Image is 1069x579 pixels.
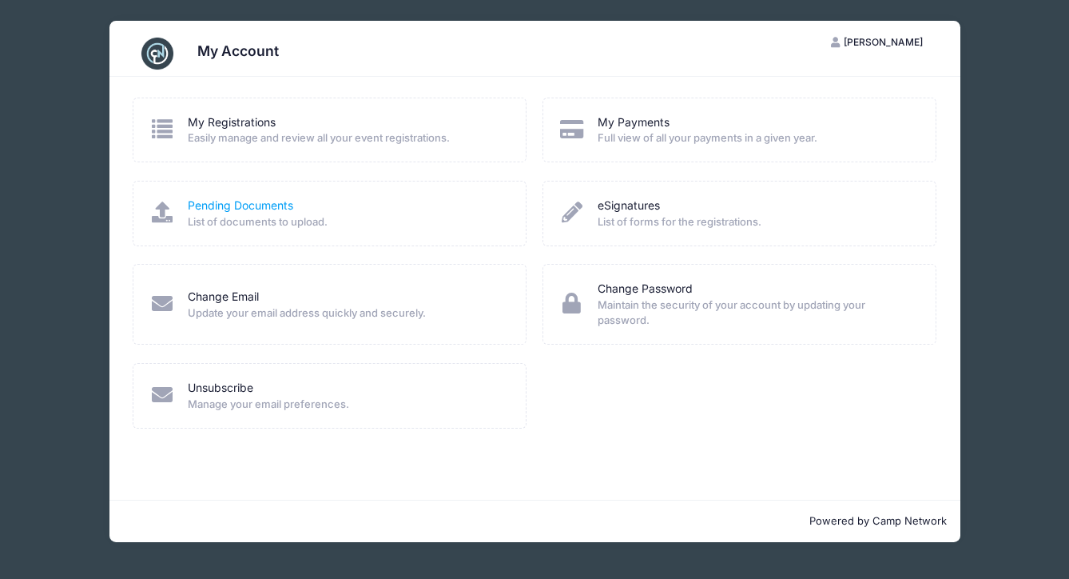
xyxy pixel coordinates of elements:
[141,38,173,70] img: CampNetwork
[598,198,660,214] a: eSignatures
[598,281,693,297] a: Change Password
[197,42,279,59] h3: My Account
[844,36,923,48] span: [PERSON_NAME]
[188,397,505,413] span: Manage your email preferences.
[188,214,505,230] span: List of documents to upload.
[598,130,915,146] span: Full view of all your payments in a given year.
[188,305,505,321] span: Update your email address quickly and securely.
[188,289,259,305] a: Change Email
[598,214,915,230] span: List of forms for the registrations.
[598,297,915,329] span: Maintain the security of your account by updating your password.
[188,114,276,131] a: My Registrations
[188,198,293,214] a: Pending Documents
[817,29,937,56] button: [PERSON_NAME]
[188,380,253,397] a: Unsubscribe
[598,114,670,131] a: My Payments
[188,130,505,146] span: Easily manage and review all your event registrations.
[122,513,948,529] p: Powered by Camp Network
